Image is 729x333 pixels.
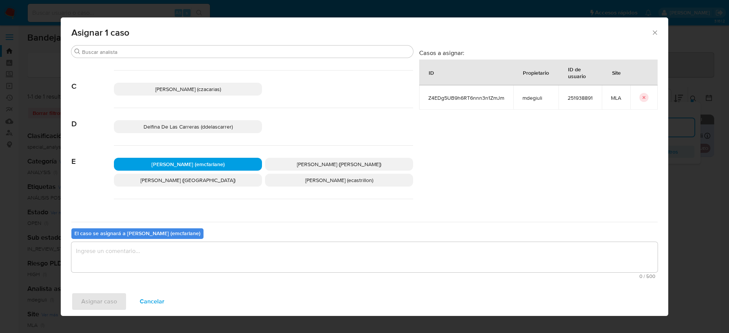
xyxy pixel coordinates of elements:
div: [PERSON_NAME] (czacarias) [114,83,262,96]
div: ID de usuario [559,60,601,85]
span: [PERSON_NAME] (ecastrillon) [305,176,373,184]
span: Z4EDg5UB9h6RT6nnn3n1ZmJm [428,94,504,101]
button: Cerrar ventana [651,29,658,36]
span: D [71,108,114,129]
div: [PERSON_NAME] ([PERSON_NAME]) [265,158,413,171]
h3: Casos a asignar: [419,49,658,57]
span: Asignar 1 caso [71,28,651,37]
span: [PERSON_NAME] (czacarias) [155,85,221,93]
div: ID [420,63,443,82]
span: Máximo 500 caracteres [74,274,655,279]
button: Cancelar [130,292,174,311]
span: MLA [611,94,621,101]
input: Buscar analista [82,49,410,55]
div: [PERSON_NAME] (ecastrillon) [265,174,413,187]
span: 251938891 [568,94,593,101]
div: Delfina De Las Carreras (ddelascarrer) [114,120,262,133]
span: Cancelar [140,293,164,310]
button: Buscar [74,49,80,55]
div: assign-modal [61,17,668,316]
b: El caso se asignará a [PERSON_NAME] (emcfarlane) [74,229,200,237]
div: Site [603,63,630,82]
button: icon-button [639,93,649,102]
span: [PERSON_NAME] (emcfarlane) [151,160,225,168]
div: Propietario [514,63,558,82]
span: C [71,71,114,91]
div: [PERSON_NAME] (emcfarlane) [114,158,262,171]
span: [PERSON_NAME] ([GEOGRAPHIC_DATA]) [140,176,235,184]
div: [PERSON_NAME] ([GEOGRAPHIC_DATA]) [114,174,262,187]
span: mdegiuli [522,94,549,101]
span: F [71,199,114,220]
span: Delfina De Las Carreras (ddelascarrer) [144,123,233,130]
span: E [71,146,114,166]
span: [PERSON_NAME] ([PERSON_NAME]) [297,160,381,168]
